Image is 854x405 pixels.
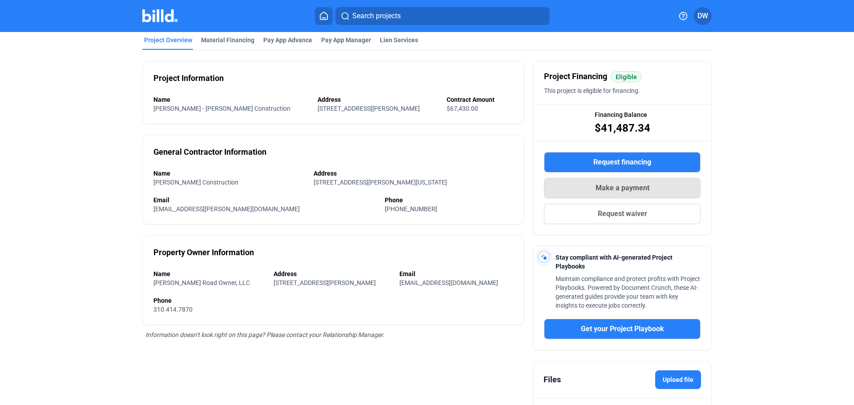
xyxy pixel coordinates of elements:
[153,95,309,104] div: Name
[556,254,673,270] span: Stay compliant with AI-generated Project Playbooks
[380,36,418,44] div: Lien Services
[595,110,647,119] span: Financing Balance
[447,105,478,112] span: $67,430.00
[153,269,265,278] div: Name
[153,279,250,286] span: [PERSON_NAME] Road Owner, LLC
[399,269,513,278] div: Email
[352,11,401,21] span: Search projects
[544,319,701,339] button: Get your Project Playbook
[544,70,607,83] span: Project Financing
[611,71,642,82] mat-chip: Eligible
[153,196,376,205] div: Email
[314,169,513,178] div: Address
[598,209,647,219] span: Request waiver
[153,105,290,112] span: [PERSON_NAME] - [PERSON_NAME] Construction
[544,204,701,224] button: Request waiver
[399,279,498,286] span: [EMAIL_ADDRESS][DOMAIN_NAME]
[697,11,708,21] span: DW
[595,121,650,135] span: $41,487.34
[544,373,561,386] div: Files
[314,179,447,186] span: [STREET_ADDRESS][PERSON_NAME][US_STATE]
[544,178,701,198] button: Make a payment
[153,296,513,305] div: Phone
[274,269,391,278] div: Address
[596,183,649,193] span: Make a payment
[447,95,513,104] div: Contract Amount
[274,279,376,286] span: [STREET_ADDRESS][PERSON_NAME]
[145,331,384,338] span: Information doesn’t look right on this page? Please contact your Relationship Manager.
[385,196,513,205] div: Phone
[694,7,712,25] button: DW
[153,146,266,158] div: General Contractor Information
[556,275,700,309] span: Maintain compliance and protect profits with Project Playbooks. Powered by Document Crunch, these...
[318,105,420,112] span: [STREET_ADDRESS][PERSON_NAME]
[385,205,437,213] span: [PHONE_NUMBER]
[153,246,254,259] div: Property Owner Information
[335,7,550,25] button: Search projects
[153,72,224,84] div: Project Information
[153,205,300,213] span: [EMAIL_ADDRESS][PERSON_NAME][DOMAIN_NAME]
[593,157,651,168] span: Request financing
[153,179,238,186] span: [PERSON_NAME] Construction
[544,152,701,172] button: Request financing
[655,370,701,389] label: Upload file
[263,36,312,44] div: Pay App Advance
[581,324,664,334] span: Get your Project Playbook
[153,169,305,178] div: Name
[144,36,192,44] div: Project Overview
[318,95,438,104] div: Address
[153,306,193,313] span: 310.414.7870
[321,36,371,44] span: Pay App Manager
[544,87,640,94] span: This project is eligible for financing.
[142,9,177,22] img: Billd Company Logo
[201,36,254,44] div: Material Financing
